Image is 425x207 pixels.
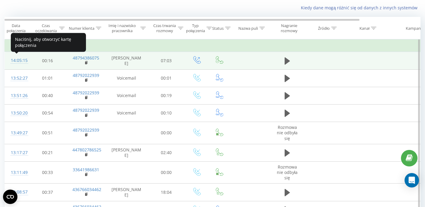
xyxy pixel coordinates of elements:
td: 00:51 [29,122,66,144]
td: 00:33 [29,161,66,184]
td: 18:04 [148,184,185,201]
td: 00:21 [29,144,66,161]
div: Źródło [318,26,330,31]
td: 07:03 [148,52,185,69]
span: Rozmowa nie odbyła się [277,164,298,181]
td: [PERSON_NAME] [105,184,148,201]
div: Czas oczekiwania [34,23,58,33]
div: 13:17:27 [11,147,23,159]
div: Kanał [359,26,369,31]
td: Voicemail [105,104,148,122]
div: Typ połączenia [186,23,205,33]
div: 13:08:57 [11,186,23,198]
div: Naciśnij, aby otworzyć kartę połączenia [11,33,86,52]
td: 00:19 [148,87,185,104]
div: Open Intercom Messenger [405,173,419,187]
td: 00:40 [29,87,66,104]
a: 447802786525 [72,147,101,153]
div: Status [212,26,224,31]
div: Numer klienta [69,26,94,31]
td: 00:01 [148,69,185,87]
td: 01:01 [29,69,66,87]
td: 02:40 [148,144,185,161]
td: [PERSON_NAME] [105,144,148,161]
div: 13:11:49 [11,167,23,178]
a: 48792022939 [73,107,99,113]
td: 00:10 [148,104,185,122]
a: 48792022939 [73,127,99,133]
td: 00:37 [29,184,66,201]
td: 00:16 [29,52,66,69]
div: Imię i nazwisko pracownika [105,23,139,33]
div: Data połączenia [5,23,27,33]
div: 13:52:27 [11,72,23,84]
a: 48792022939 [73,72,99,78]
a: 48792022939 [73,90,99,96]
div: Czas trwania rozmowy [153,23,176,33]
a: 33641986631 [73,167,99,172]
div: 13:51:26 [11,90,23,102]
div: 13:50:20 [11,107,23,119]
a: Kiedy dane mogą różnić się od danych z innych systemów [301,5,420,11]
div: 14:05:15 [11,55,23,66]
td: Voicemail [105,69,148,87]
a: 436766034462 [72,187,101,192]
td: 00:54 [29,104,66,122]
div: 13:49:27 [11,127,23,139]
div: Nazwa puli [238,26,258,31]
div: Nagranie rozmowy [274,23,304,33]
td: 00:00 [148,122,185,144]
button: Open CMP widget [3,190,17,204]
span: Rozmowa nie odbyła się [277,124,298,141]
td: 00:00 [148,161,185,184]
div: Kampania [406,26,424,31]
td: Voicemail [105,87,148,104]
a: 48794386075 [73,55,99,61]
td: [PERSON_NAME] [105,52,148,69]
